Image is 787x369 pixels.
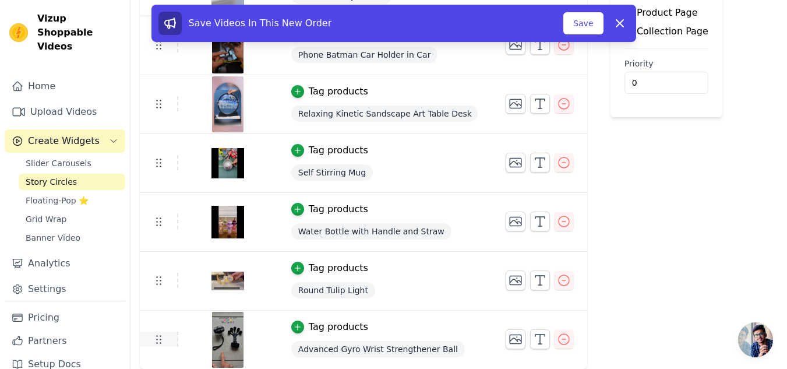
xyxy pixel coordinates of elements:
[291,85,368,99] button: Tag products
[19,211,125,227] a: Grid Wrap
[309,143,368,157] div: Tag products
[738,322,773,357] div: Open chat
[506,329,525,349] button: Change Thumbnail
[291,282,375,298] span: Round Tulip Light
[5,100,125,124] a: Upload Videos
[5,306,125,329] a: Pricing
[19,155,125,171] a: Slider Carousels
[506,212,525,231] button: Change Thumbnail
[19,174,125,190] a: Story Circles
[5,252,125,275] a: Analytics
[5,129,125,153] button: Create Widgets
[5,329,125,353] a: Partners
[291,164,373,181] span: Self Stirring Mug
[309,320,368,334] div: Tag products
[506,153,525,173] button: Change Thumbnail
[19,230,125,246] a: Banner Video
[211,76,244,132] img: tn-f087b093d9574363bf90207d8309d90f.png
[211,194,244,250] img: tn-b1457532ae0043329c7ebcb4b07958ef.png
[26,176,77,188] span: Story Circles
[291,223,451,240] span: Water Bottle with Handle and Straw
[211,253,244,309] img: tn-e135e61f91a8498c8dae04baa0f7d8a9.png
[624,58,708,69] label: Priority
[291,261,368,275] button: Tag products
[291,143,368,157] button: Tag products
[309,85,368,99] div: Tag products
[291,341,465,357] span: Advanced Gyro Wrist Strengthener Ball
[309,202,368,216] div: Tag products
[211,312,244,368] img: tn-81607aca5ed84548a106c5bb864d0fb3.png
[189,17,332,29] span: Save Videos In This New Order
[211,135,244,191] img: tn-a881fdf1d8c6431896b6393bc98cc2b2.png
[5,277,125,301] a: Settings
[26,157,91,169] span: Slider Carousels
[5,75,125,98] a: Home
[309,261,368,275] div: Tag products
[291,202,368,216] button: Tag products
[26,195,89,206] span: Floating-Pop ⭐
[26,232,80,244] span: Banner Video
[563,12,603,34] button: Save
[19,192,125,209] a: Floating-Pop ⭐
[291,320,368,334] button: Tag products
[506,94,525,114] button: Change Thumbnail
[291,106,478,122] span: Relaxing Kinetic Sandscape Art Table Desk
[291,47,438,63] span: Phone Batman Car Holder in Car
[28,134,100,148] span: Create Widgets
[26,213,66,225] span: Grid Wrap
[506,270,525,290] button: Change Thumbnail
